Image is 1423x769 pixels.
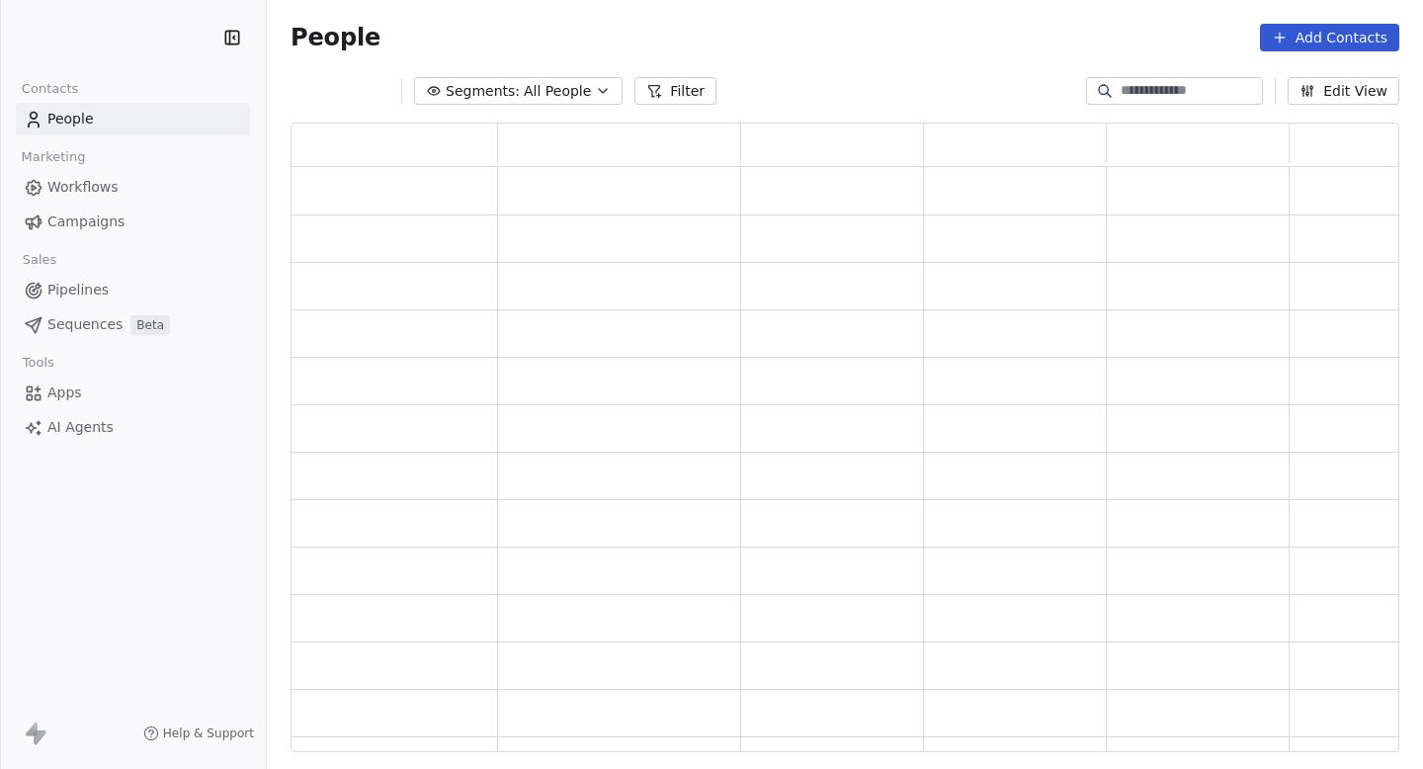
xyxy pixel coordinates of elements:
[47,383,82,403] span: Apps
[143,726,254,741] a: Help & Support
[47,109,94,129] span: People
[14,245,65,275] span: Sales
[524,81,591,102] span: All People
[446,81,520,102] span: Segments:
[291,23,380,52] span: People
[47,280,109,300] span: Pipelines
[1260,24,1399,51] button: Add Contacts
[47,417,114,438] span: AI Agents
[47,177,119,198] span: Workflows
[634,77,716,105] button: Filter
[163,726,254,741] span: Help & Support
[16,308,250,341] a: SequencesBeta
[16,103,250,135] a: People
[14,348,62,378] span: Tools
[16,411,250,444] a: AI Agents
[13,74,87,104] span: Contacts
[16,377,250,409] a: Apps
[47,314,123,335] span: Sequences
[16,206,250,238] a: Campaigns
[13,142,94,172] span: Marketing
[1288,77,1399,105] button: Edit View
[47,212,125,232] span: Campaigns
[130,315,170,335] span: Beta
[16,274,250,306] a: Pipelines
[16,171,250,204] a: Workflows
